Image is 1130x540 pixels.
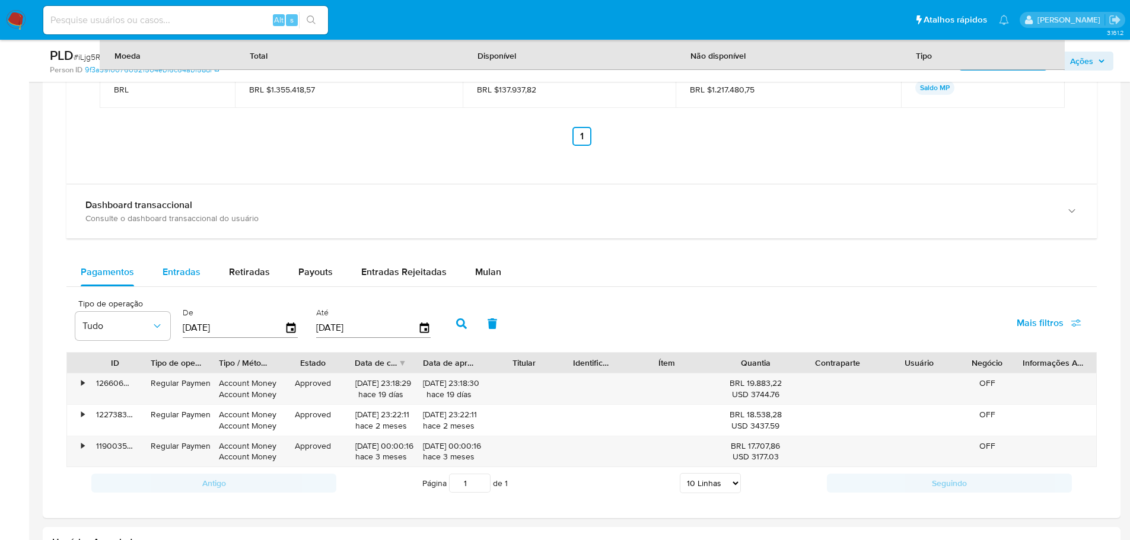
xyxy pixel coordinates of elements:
b: Person ID [50,65,82,75]
a: 9f3a39f0076052f504eb16c64ab158df [85,65,219,75]
span: Atalhos rápidos [924,14,987,26]
span: Ações [1070,52,1093,71]
b: PLD [50,46,74,65]
span: # iLjg5Rg2MdjBIs4iPdfmod3m [74,51,179,63]
p: lucas.portella@mercadolivre.com [1037,14,1104,25]
button: Ações [1062,52,1113,71]
span: 3.161.2 [1107,28,1124,37]
a: Sair [1109,14,1121,26]
span: Alt [274,14,284,25]
button: search-icon [299,12,323,28]
input: Pesquise usuários ou casos... [43,12,328,28]
span: s [290,14,294,25]
a: Notificações [999,15,1009,25]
